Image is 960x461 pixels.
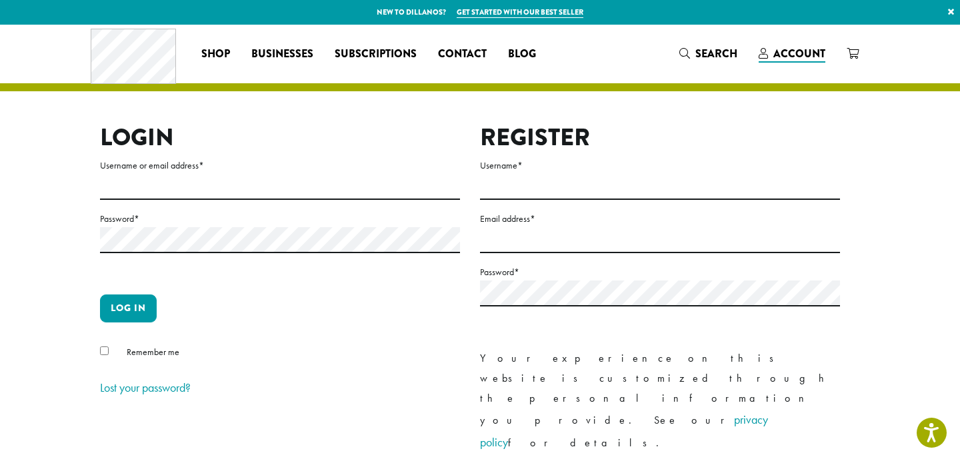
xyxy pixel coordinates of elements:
[669,43,748,65] a: Search
[480,348,840,454] p: Your experience on this website is customized through the personal information you provide. See o...
[480,412,768,450] a: privacy policy
[695,46,737,61] span: Search
[480,157,840,174] label: Username
[127,346,179,358] span: Remember me
[480,264,840,280] label: Password
[100,123,460,152] h2: Login
[201,46,230,63] span: Shop
[100,211,460,227] label: Password
[438,46,487,63] span: Contact
[773,46,825,61] span: Account
[480,211,840,227] label: Email address
[100,380,191,395] a: Lost your password?
[191,43,241,65] a: Shop
[100,294,157,322] button: Log in
[508,46,536,63] span: Blog
[335,46,417,63] span: Subscriptions
[480,123,840,152] h2: Register
[251,46,313,63] span: Businesses
[457,7,583,18] a: Get started with our best seller
[100,157,460,174] label: Username or email address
